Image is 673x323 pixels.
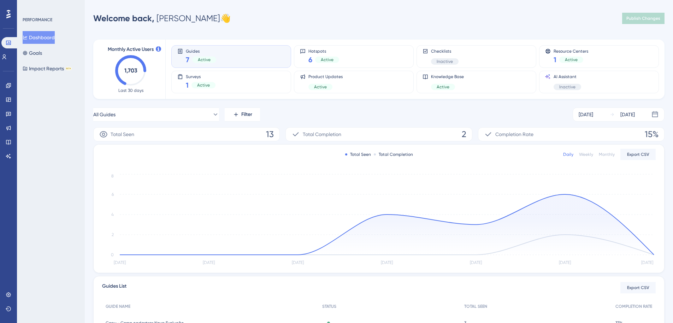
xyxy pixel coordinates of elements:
[186,80,189,90] span: 1
[112,192,114,197] tspan: 6
[437,59,453,64] span: Inactive
[186,55,189,65] span: 7
[111,174,114,178] tspan: 8
[23,47,42,59] button: Goals
[599,152,615,157] div: Monthly
[314,84,327,90] span: Active
[579,110,593,119] div: [DATE]
[225,107,260,122] button: Filter
[627,152,649,157] span: Export CSV
[559,84,575,90] span: Inactive
[374,152,413,157] div: Total Completion
[108,45,154,54] span: Monthly Active Users
[118,88,143,93] span: Last 30 days
[620,110,635,119] div: [DATE]
[23,31,55,44] button: Dashboard
[554,55,556,65] span: 1
[65,67,72,70] div: BETA
[112,232,114,237] tspan: 2
[431,48,459,54] span: Checklists
[111,252,114,257] tspan: 0
[345,152,371,157] div: Total Seen
[23,17,52,23] div: PERFORMANCE
[615,304,652,309] span: COMPLETION RATE
[437,84,449,90] span: Active
[470,260,482,265] tspan: [DATE]
[627,285,649,290] span: Export CSV
[203,260,215,265] tspan: [DATE]
[381,260,393,265] tspan: [DATE]
[111,130,134,139] span: Total Seen
[554,74,581,80] span: AI Assistant
[186,74,216,79] span: Surveys
[308,55,312,65] span: 6
[563,152,573,157] div: Daily
[114,260,126,265] tspan: [DATE]
[197,82,210,88] span: Active
[641,260,653,265] tspan: [DATE]
[106,304,130,309] span: GUIDE NAME
[321,57,333,63] span: Active
[565,57,578,63] span: Active
[620,282,656,293] button: Export CSV
[431,74,464,80] span: Knowledge Base
[93,13,154,23] span: Welcome back,
[554,48,588,53] span: Resource Centers
[626,16,660,21] span: Publish Changes
[292,260,304,265] tspan: [DATE]
[308,74,343,80] span: Product Updates
[241,110,252,119] span: Filter
[620,149,656,160] button: Export CSV
[266,129,274,140] span: 13
[645,129,659,140] span: 15%
[579,152,593,157] div: Weekly
[111,212,114,217] tspan: 4
[322,304,336,309] span: STATUS
[93,107,219,122] button: All Guides
[102,282,126,294] span: Guides List
[93,13,231,24] div: [PERSON_NAME] 👋
[198,57,211,63] span: Active
[559,260,571,265] tspan: [DATE]
[303,130,341,139] span: Total Completion
[186,48,216,53] span: Guides
[462,129,466,140] span: 2
[464,304,487,309] span: TOTAL SEEN
[124,67,137,74] text: 1,703
[622,13,665,24] button: Publish Changes
[495,130,533,139] span: Completion Rate
[93,110,116,119] span: All Guides
[23,62,72,75] button: Impact ReportsBETA
[308,48,339,53] span: Hotspots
